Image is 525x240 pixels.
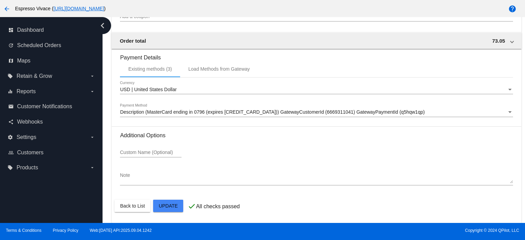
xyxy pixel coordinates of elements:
[8,165,13,170] i: local_offer
[16,134,36,140] span: Settings
[8,27,14,33] i: dashboard
[153,200,183,212] button: Update
[188,66,250,72] div: Load Methods from Gateway
[120,49,513,61] h3: Payment Details
[508,5,516,13] mat-icon: help
[15,6,106,11] span: Espresso Vivace ( )
[128,66,172,72] div: Existing methods (3)
[90,89,95,94] i: arrow_drop_down
[188,202,196,210] mat-icon: check
[8,104,14,109] i: email
[196,203,240,210] p: All checks passed
[90,228,152,233] a: Web:[DATE] API:2025.09.04.1242
[159,203,178,209] span: Update
[120,87,513,93] mat-select: Currency
[97,20,108,31] i: chevron_left
[8,58,14,63] i: map
[90,165,95,170] i: arrow_drop_down
[8,119,14,125] i: share
[120,132,513,139] h3: Additional Options
[53,228,79,233] a: Privacy Policy
[120,150,181,155] input: Custom Name (Optional)
[16,165,38,171] span: Products
[16,73,52,79] span: Retain & Grow
[90,73,95,79] i: arrow_drop_down
[120,87,176,92] span: USD | United States Dollar
[120,38,146,44] span: Order total
[17,103,72,110] span: Customer Notifications
[8,101,95,112] a: email Customer Notifications
[90,135,95,140] i: arrow_drop_down
[6,228,41,233] a: Terms & Conditions
[17,42,61,48] span: Scheduled Orders
[8,147,95,158] a: people_outline Customers
[16,88,36,95] span: Reports
[8,40,95,51] a: update Scheduled Orders
[17,27,44,33] span: Dashboard
[268,228,519,233] span: Copyright © 2024 QPilot, LLC
[8,89,13,94] i: equalizer
[115,200,150,212] button: Back to List
[120,110,513,115] mat-select: Payment Method
[8,55,95,66] a: map Maps
[8,43,14,48] i: update
[8,116,95,127] a: share Webhooks
[120,109,425,115] span: Description (MasterCard ending in 0796 (expires [CREDIT_CARD_DATA])) GatewayCustomerId (666931104...
[8,135,13,140] i: settings
[3,5,11,13] mat-icon: arrow_back
[53,6,104,11] a: [URL][DOMAIN_NAME]
[492,38,505,44] span: 73.05
[17,150,43,156] span: Customers
[120,203,145,209] span: Back to List
[17,58,30,64] span: Maps
[17,119,43,125] span: Webhooks
[8,150,14,155] i: people_outline
[8,73,13,79] i: local_offer
[8,25,95,36] a: dashboard Dashboard
[111,32,521,49] mat-expansion-panel-header: Order total 73.05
